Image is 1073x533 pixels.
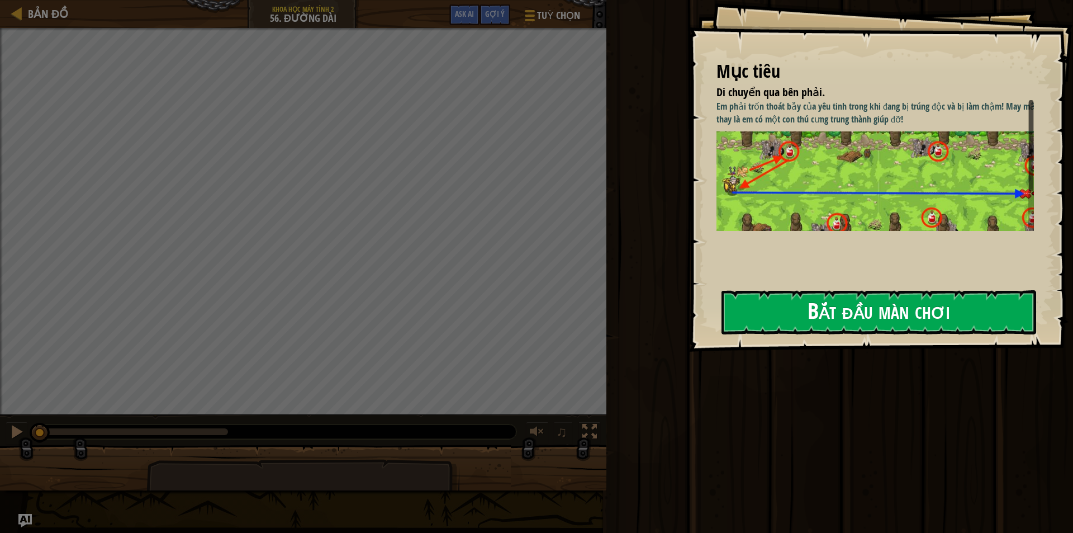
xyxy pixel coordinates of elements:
[485,8,505,19] span: Gợi ý
[6,422,28,445] button: Ctrl + P: Pause
[716,84,825,100] span: Di chuyển qua bên phải.
[554,422,573,445] button: ♫
[516,4,587,31] button: Tuỳ chọn
[449,4,479,25] button: Ask AI
[716,59,1034,84] div: Mục tiêu
[721,290,1036,334] button: Bắt đầu màn chơi
[28,6,68,21] span: Bản đồ
[716,131,1042,249] img: Long road
[716,100,1042,126] p: Em phải trốn thoát bẫy của yêu tinh trong khi đang bị trúng độc và bị làm chậm! May mắn thay là e...
[556,423,567,440] span: ♫
[702,84,1031,101] li: Di chuyển qua bên phải.
[526,422,548,445] button: Tùy chỉnh âm lượng
[22,6,68,21] a: Bản đồ
[537,8,580,23] span: Tuỳ chọn
[578,422,601,445] button: Bật tắt chế độ toàn màn hình
[455,8,474,19] span: Ask AI
[18,514,32,527] button: Ask AI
